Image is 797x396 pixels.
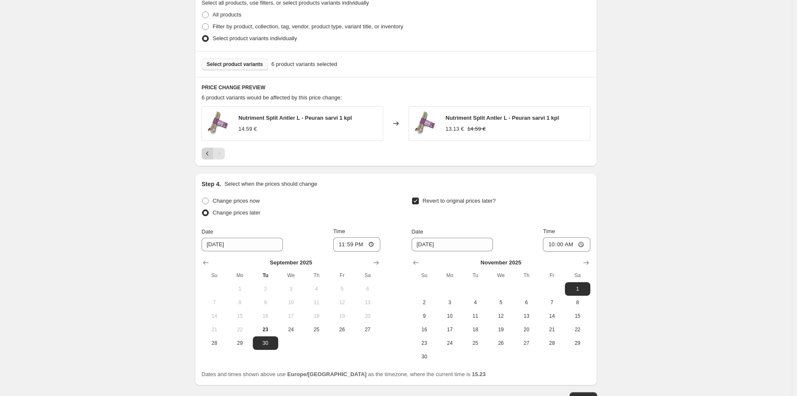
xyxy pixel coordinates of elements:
span: 2 [256,286,275,292]
h2: Step 4. [202,180,221,188]
button: Wednesday November 26 2025 [488,336,514,350]
span: Select product variants [207,61,263,68]
span: 11 [307,299,326,306]
div: 14.59 € [238,125,257,133]
button: Tuesday November 25 2025 [462,336,488,350]
span: 8 [568,299,587,306]
span: Su [415,272,434,279]
span: 27 [517,340,536,346]
img: Nutriment-Split-tuotekuva-L_01_80x.jpg [413,111,439,136]
button: Sunday November 16 2025 [412,323,437,336]
button: Show previous month, August 2025 [200,257,212,269]
button: Show next month, December 2025 [580,257,592,269]
span: 7 [205,299,224,306]
button: Select product variants [202,58,268,70]
button: Monday November 24 2025 [437,336,462,350]
span: 10 [440,313,459,319]
span: 19 [492,326,510,333]
button: Monday November 3 2025 [437,296,462,309]
span: 19 [333,313,351,319]
span: 23 [415,340,434,346]
button: Thursday September 4 2025 [304,282,329,296]
button: Previous [202,148,213,159]
span: 13 [358,299,377,306]
span: We [282,272,300,279]
th: Friday [539,269,565,282]
button: Sunday September 7 2025 [202,296,227,309]
button: Friday September 19 2025 [329,309,355,323]
th: Tuesday [253,269,278,282]
span: 5 [333,286,351,292]
button: Show next month, October 2025 [370,257,382,269]
span: Select product variants individually [213,35,297,41]
span: 5 [492,299,510,306]
span: 18 [466,326,484,333]
span: Fr [333,272,351,279]
span: 25 [307,326,326,333]
span: 29 [230,340,249,346]
button: Wednesday November 12 2025 [488,309,514,323]
span: 6 product variants would be affected by this price change: [202,94,342,101]
span: 3 [440,299,459,306]
button: Monday September 8 2025 [227,296,252,309]
span: Su [205,272,224,279]
span: 26 [492,340,510,346]
b: 15.23 [472,371,486,377]
button: Sunday November 30 2025 [412,350,437,363]
th: Sunday [202,269,227,282]
span: Time [543,228,555,234]
strike: 14.59 € [467,125,485,133]
span: Sa [568,272,587,279]
span: 28 [205,340,224,346]
div: 13.13 € [446,125,464,133]
span: 13 [517,313,536,319]
span: 1 [230,286,249,292]
input: 12:00 [333,237,381,252]
button: Sunday September 28 2025 [202,336,227,350]
span: 11 [466,313,484,319]
button: Sunday November 23 2025 [412,336,437,350]
span: 21 [205,326,224,333]
button: Show previous month, October 2025 [410,257,422,269]
button: Saturday September 13 2025 [355,296,380,309]
span: 3 [282,286,300,292]
button: Saturday September 27 2025 [355,323,380,336]
span: Change prices now [213,198,260,204]
button: Thursday November 6 2025 [514,296,539,309]
button: Friday September 5 2025 [329,282,355,296]
button: Monday September 15 2025 [227,309,252,323]
span: 26 [333,326,351,333]
span: 24 [440,340,459,346]
span: Fr [542,272,561,279]
button: Wednesday September 10 2025 [278,296,304,309]
span: 22 [568,326,587,333]
span: 9 [256,299,275,306]
span: 1 [568,286,587,292]
button: Sunday September 21 2025 [202,323,227,336]
button: Monday November 17 2025 [437,323,462,336]
button: Friday September 26 2025 [329,323,355,336]
span: Mo [230,272,249,279]
span: Nutriment Split Antler L - Peuran sarvi 1 kpl [446,115,559,121]
span: Nutriment Split Antler L - Peuran sarvi 1 kpl [238,115,352,121]
nav: Pagination [202,148,225,159]
span: 21 [542,326,561,333]
button: Sunday September 14 2025 [202,309,227,323]
span: 4 [307,286,326,292]
span: 8 [230,299,249,306]
span: Date [202,228,213,235]
span: Tu [466,272,484,279]
span: 16 [256,313,275,319]
button: Friday November 28 2025 [539,336,565,350]
span: 22 [230,326,249,333]
button: Tuesday November 4 2025 [462,296,488,309]
button: Monday September 22 2025 [227,323,252,336]
th: Friday [329,269,355,282]
span: Filter by product, collection, tag, vendor, product type, variant title, or inventory [213,23,403,30]
span: Tu [256,272,275,279]
span: 20 [358,313,377,319]
span: 28 [542,340,561,346]
button: Thursday November 20 2025 [514,323,539,336]
button: Monday November 10 2025 [437,309,462,323]
th: Monday [437,269,462,282]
